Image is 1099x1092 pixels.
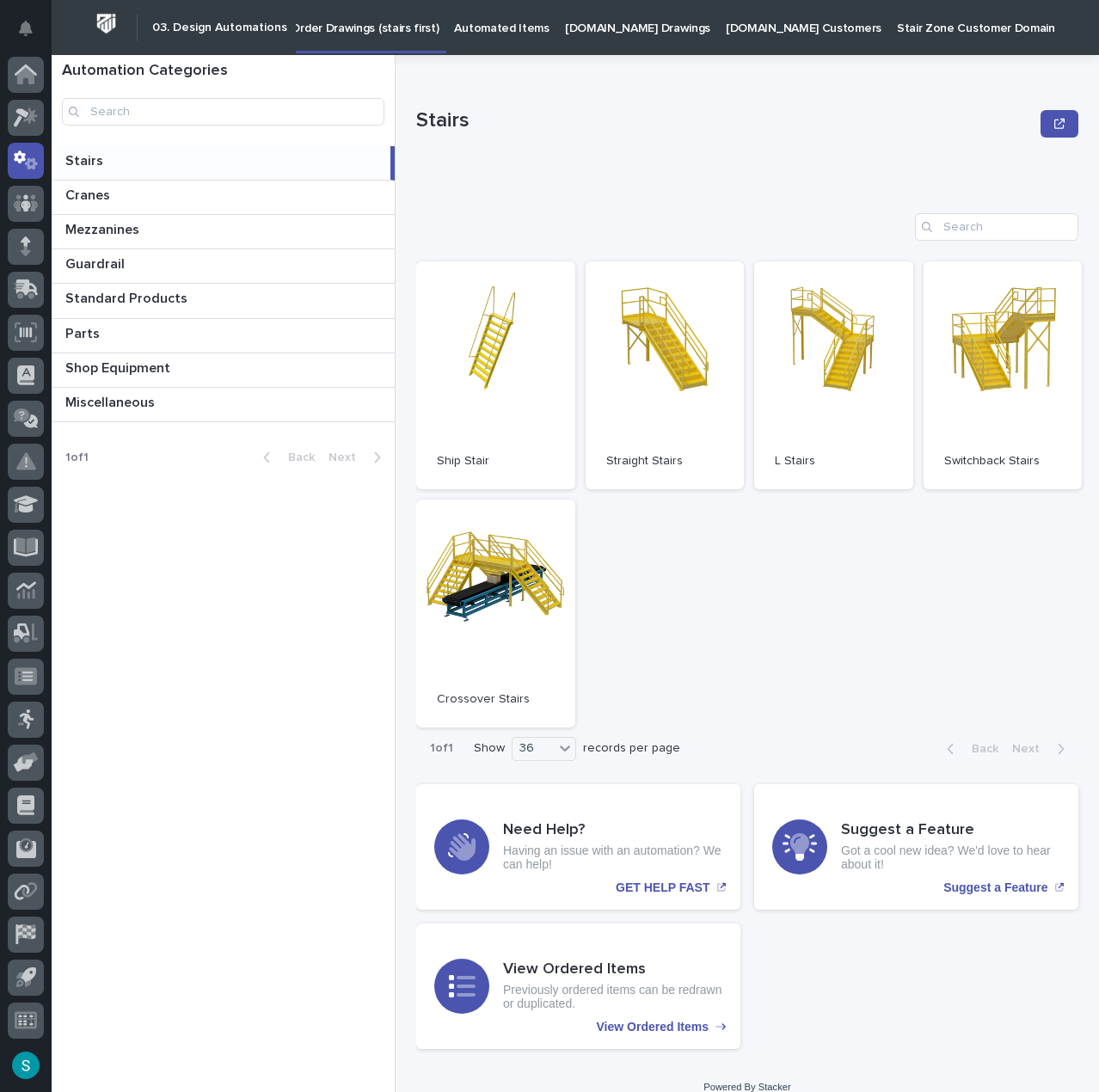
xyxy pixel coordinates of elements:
[62,98,384,126] input: Search
[597,1020,709,1034] p: View Ordered Items
[606,454,724,469] p: Straight Stairs
[65,357,174,377] p: Shop Equipment
[65,218,143,238] p: Mezzanines
[933,741,1005,757] button: Back
[322,450,395,465] button: Next
[65,184,114,204] p: Cranes
[416,923,740,1049] a: View Ordered Items
[152,21,287,35] h2: 03. Design Automations
[924,261,1083,489] a: Switchback Stairs
[944,454,1062,469] p: Switchback Stairs
[8,10,44,46] button: Notifications
[65,150,107,169] p: Stairs
[416,261,575,489] a: Ship Stair
[65,253,128,273] p: Guardrail
[65,322,103,342] p: Parts
[52,353,395,388] a: Shop EquipmentShop Equipment
[586,261,745,489] a: Straight Stairs
[52,215,395,249] a: MezzaninesMezzanines
[416,784,740,910] a: GET HELP FAST
[943,880,1047,895] p: Suggest a Feature
[52,319,395,353] a: PartsParts
[65,287,191,307] p: Standard Products
[503,983,722,1012] p: Previously ordered items can be redrawn or duplicated.
[278,451,315,463] span: Back
[754,784,1078,910] a: Suggest a Feature
[503,821,722,840] h3: Need Help?
[616,880,709,895] p: GET HELP FAST
[90,8,122,40] img: Workspace Logo
[52,388,395,422] a: MiscellaneousMiscellaneous
[437,692,555,707] p: Crossover Stairs
[52,284,395,318] a: Standard ProductsStandard Products
[416,727,467,770] p: 1 of 1
[775,454,893,469] p: L Stairs
[474,741,505,756] p: Show
[1012,743,1050,755] span: Next
[961,743,998,755] span: Back
[52,249,395,284] a: GuardrailGuardrail
[513,739,554,758] div: 36
[52,146,395,181] a: StairsStairs
[754,261,913,489] a: L Stairs
[915,213,1078,241] input: Search
[1005,741,1078,757] button: Next
[8,1047,44,1083] button: users-avatar
[583,741,680,756] p: records per page
[21,21,44,48] div: Notifications
[52,181,395,215] a: CranesCranes
[62,62,384,81] h1: Automation Categories
[65,391,158,411] p: Miscellaneous
[503,960,722,979] h3: View Ordered Items
[841,821,1060,840] h3: Suggest a Feature
[703,1082,790,1092] a: Powered By Stacker
[503,844,722,873] p: Having an issue with an automation? We can help!
[416,108,1034,133] p: Stairs
[416,500,575,727] a: Crossover Stairs
[52,437,102,479] p: 1 of 1
[437,454,555,469] p: Ship Stair
[841,844,1060,873] p: Got a cool new idea? We'd love to hear about it!
[249,450,322,465] button: Back
[328,451,366,463] span: Next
